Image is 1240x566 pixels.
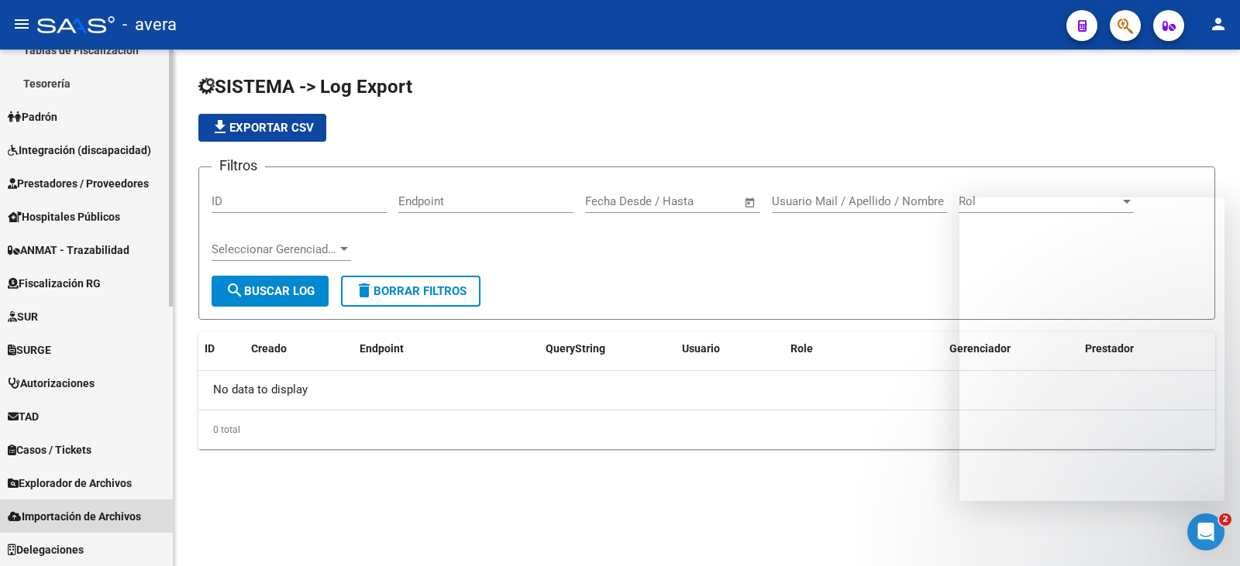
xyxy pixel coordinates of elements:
[8,275,101,292] span: Fiscalización RG
[353,332,539,365] datatable-header-cell: Endpoint
[8,142,151,159] span: Integración (discapacidad)
[8,341,51,358] span: SURGE
[784,332,921,365] datatable-header-cell: Role
[355,281,374,300] mat-icon: delete
[682,342,720,355] span: Usuario
[676,332,784,365] datatable-header-cell: Usuario
[742,194,759,211] button: Open calendar
[539,332,676,365] datatable-header-cell: QueryString
[8,375,95,392] span: Autorizaciones
[198,114,326,142] button: Exportar CSV
[1209,15,1228,33] mat-icon: person
[959,194,1120,208] span: Rol
[12,15,31,33] mat-icon: menu
[8,408,39,425] span: TAD
[251,342,287,355] span: Creado
[949,342,1011,355] span: Gerenciador
[198,410,1215,449] div: 0 total
[546,342,605,355] span: QueryString
[355,284,467,298] span: Borrar Filtros
[198,371,1215,410] div: No data to display
[8,541,84,558] span: Delegaciones
[360,342,404,355] span: Endpoint
[245,332,353,365] datatable-header-cell: Creado
[1219,513,1231,526] span: 2
[1187,513,1224,551] iframe: Intercom live chat
[8,475,132,492] span: Explorador de Archivos
[198,332,245,365] datatable-header-cell: ID
[8,108,57,125] span: Padrón
[212,276,329,307] button: Buscar Log
[212,242,337,256] span: Seleccionar Gerenciador
[226,281,244,300] mat-icon: search
[662,194,737,208] input: Fecha fin
[205,342,215,355] span: ID
[341,276,480,307] button: Borrar Filtros
[8,308,38,325] span: SUR
[943,332,1080,365] datatable-header-cell: Gerenciador
[226,284,315,298] span: Buscar Log
[585,194,648,208] input: Fecha inicio
[198,76,412,98] span: SISTEMA -> Log Export
[8,508,141,525] span: Importación de Archivos
[959,197,1224,501] iframe: Intercom live chat mensaje
[8,208,120,225] span: Hospitales Públicos
[212,155,265,177] h3: Filtros
[122,8,177,42] span: - avera
[8,175,149,192] span: Prestadores / Proveedores
[790,342,813,355] span: Role
[8,441,91,458] span: Casos / Tickets
[8,242,129,259] span: ANMAT - Trazabilidad
[211,121,314,135] span: Exportar CSV
[211,118,229,136] mat-icon: file_download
